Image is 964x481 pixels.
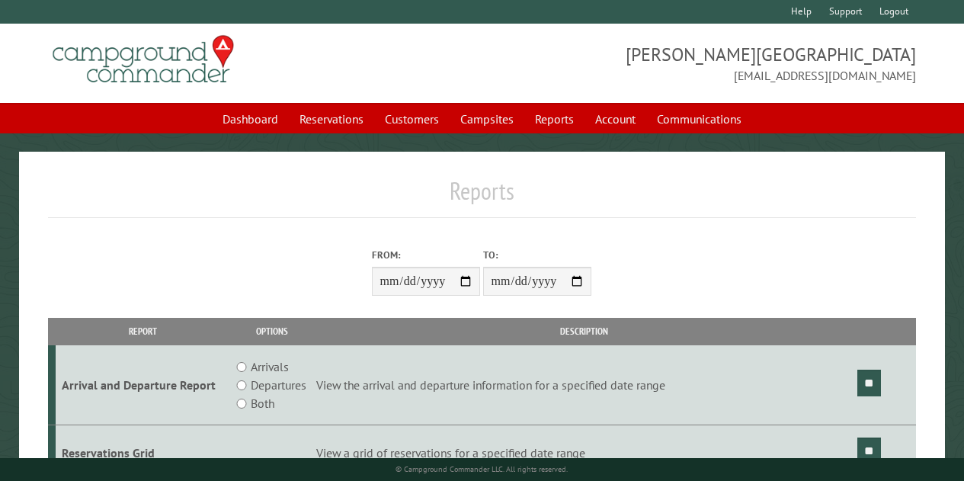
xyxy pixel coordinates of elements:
[526,104,583,133] a: Reports
[213,104,287,133] a: Dashboard
[483,248,591,262] label: To:
[290,104,373,133] a: Reservations
[482,42,916,85] span: [PERSON_NAME][GEOGRAPHIC_DATA] [EMAIL_ADDRESS][DOMAIN_NAME]
[648,104,751,133] a: Communications
[48,30,239,89] img: Campground Commander
[314,425,855,481] td: View a grid of reservations for a specified date range
[56,425,229,481] td: Reservations Grid
[251,358,289,376] label: Arrivals
[229,318,314,345] th: Options
[314,345,855,425] td: View the arrival and departure information for a specified date range
[56,345,229,425] td: Arrival and Departure Report
[451,104,523,133] a: Campsites
[56,318,229,345] th: Report
[251,376,306,394] label: Departures
[251,394,274,412] label: Both
[376,104,448,133] a: Customers
[314,318,855,345] th: Description
[396,464,568,474] small: © Campground Commander LLC. All rights reserved.
[48,176,916,218] h1: Reports
[586,104,645,133] a: Account
[372,248,480,262] label: From:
